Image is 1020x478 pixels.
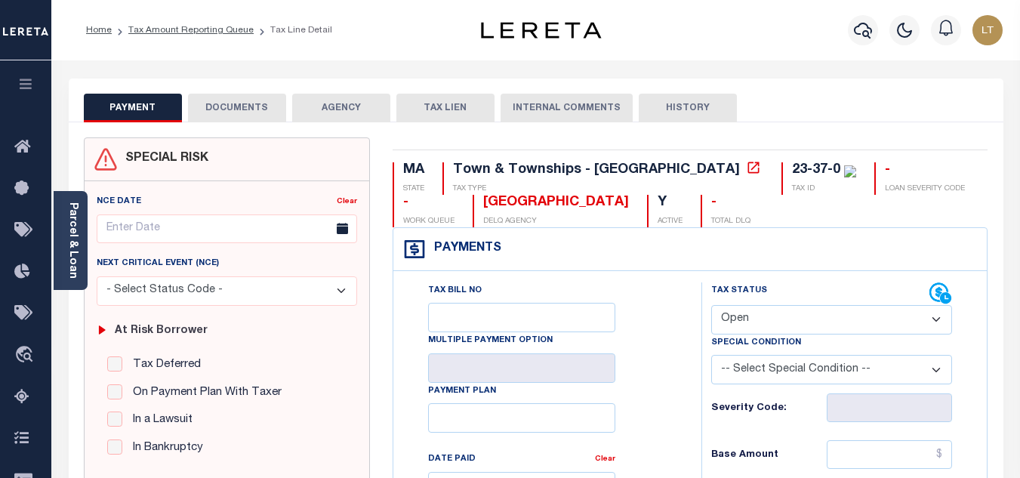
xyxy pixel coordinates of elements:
[453,163,740,177] div: Town & Townships - [GEOGRAPHIC_DATA]
[972,15,1003,45] img: svg+xml;base64,PHN2ZyB4bWxucz0iaHR0cDovL3d3dy53My5vcmcvMjAwMC9zdmciIHBvaW50ZXItZXZlbnRzPSJub25lIi...
[501,94,633,122] button: INTERNAL COMMENTS
[428,385,496,398] label: Payment Plan
[711,337,801,350] label: Special Condition
[337,198,357,205] a: Clear
[128,26,254,35] a: Tax Amount Reporting Queue
[254,23,332,37] li: Tax Line Detail
[658,216,683,227] p: ACTIVE
[125,439,203,457] label: In Bankruptcy
[403,195,455,211] div: -
[711,285,767,298] label: Tax Status
[86,26,112,35] a: Home
[658,195,683,211] div: Y
[885,162,965,179] div: -
[403,216,455,227] p: WORK QUEUE
[396,94,495,122] button: TAX LIEN
[292,94,390,122] button: AGENCY
[792,163,840,177] div: 23-37-0
[844,165,856,177] img: check-icon-green.svg
[453,183,763,195] p: TAX TYPE
[483,195,629,211] div: [GEOGRAPHIC_DATA]
[428,285,482,298] label: Tax Bill No
[639,94,737,122] button: HISTORY
[885,183,965,195] p: LOAN SEVERITY CODE
[188,94,286,122] button: DOCUMENTS
[428,335,553,347] label: Multiple Payment Option
[827,440,952,469] input: $
[595,455,615,463] a: Clear
[67,202,78,279] a: Parcel & Loan
[403,183,424,195] p: STATE
[97,196,141,208] label: NCE Date
[711,402,827,415] h6: Severity Code:
[125,384,282,402] label: On Payment Plan With Taxer
[428,453,476,466] label: Date Paid
[483,216,629,227] p: DELQ AGENCY
[118,152,208,166] h4: SPECIAL RISK
[711,195,750,211] div: -
[792,183,856,195] p: TAX ID
[14,346,39,365] i: travel_explore
[427,242,501,256] h4: Payments
[97,258,219,270] label: Next Critical Event (NCE)
[711,216,750,227] p: TOTAL DLQ
[84,94,182,122] button: PAYMENT
[125,356,201,374] label: Tax Deferred
[125,412,193,429] label: In a Lawsuit
[481,22,602,39] img: logo-dark.svg
[711,449,827,461] h6: Base Amount
[403,162,424,179] div: MA
[115,325,208,338] h6: At Risk Borrower
[97,214,357,244] input: Enter Date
